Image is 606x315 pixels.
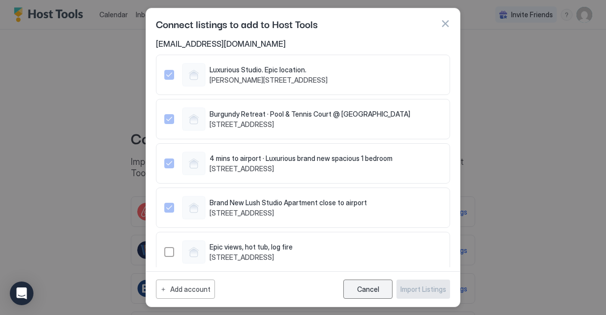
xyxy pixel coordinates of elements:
[210,164,393,173] span: [STREET_ADDRESS]
[396,280,450,299] button: Import Listings
[210,209,367,218] span: [STREET_ADDRESS]
[210,243,293,252] span: Epic views, hot tub, log fire
[210,110,410,119] span: Burgundy Retreat · Pool & Tennis Court @ [GEOGRAPHIC_DATA]
[357,285,379,293] div: Cancel
[164,240,442,264] div: 1456063390038883360
[343,280,393,299] button: Cancel
[156,39,450,49] span: [EMAIL_ADDRESS][DOMAIN_NAME]
[164,196,442,220] div: 1080846631745208906
[170,284,211,294] div: Add account
[164,152,442,175] div: 1034882099864752903
[10,282,33,305] div: Open Intercom Messenger
[210,253,293,262] span: [STREET_ADDRESS]
[156,280,215,299] button: Add account
[164,107,442,131] div: 684101282350961470
[210,198,367,207] span: Brand New Lush Studio Apartment close to airport
[164,63,442,87] div: 684101231209455353
[210,65,328,74] span: Luxurious Studio. Epic location.
[210,120,410,129] span: [STREET_ADDRESS]
[210,154,393,163] span: 4 mins to airport · Luxurious brand new spacious 1 bedroom
[400,284,446,294] div: Import Listings
[210,76,328,85] span: [PERSON_NAME][STREET_ADDRESS]
[156,16,318,31] span: Connect listings to add to Host Tools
